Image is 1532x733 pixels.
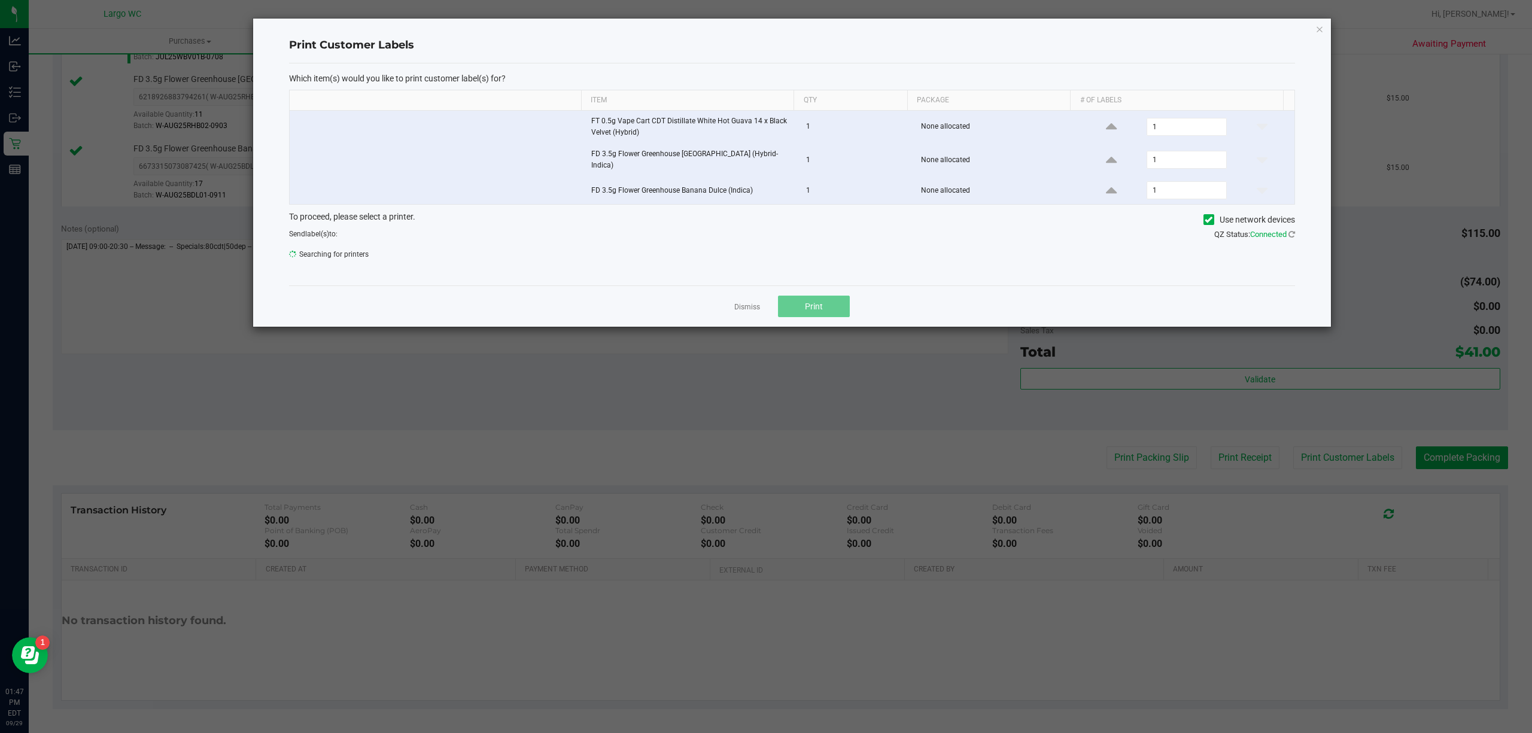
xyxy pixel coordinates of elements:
[584,111,800,144] td: FT 0.5g Vape Cart CDT Distillate White Hot Guava 14 x Black Velvet (Hybrid)
[35,635,50,650] iframe: Resource center unread badge
[581,90,794,111] th: Item
[914,144,1079,177] td: None allocated
[280,211,1304,229] div: To proceed, please select a printer.
[1214,230,1295,239] span: QZ Status:
[907,90,1071,111] th: Package
[1250,230,1287,239] span: Connected
[289,38,1295,53] h4: Print Customer Labels
[799,144,914,177] td: 1
[584,144,800,177] td: FD 3.5g Flower Greenhouse [GEOGRAPHIC_DATA] (Hybrid-Indica)
[12,637,48,673] iframe: Resource center
[584,177,800,204] td: FD 3.5g Flower Greenhouse Banana Dulce (Indica)
[914,177,1079,204] td: None allocated
[794,90,907,111] th: Qty
[799,111,914,144] td: 1
[1203,214,1295,226] label: Use network devices
[778,296,850,317] button: Print
[289,73,1295,84] p: Which item(s) would you like to print customer label(s) for?
[289,230,338,238] span: Send to:
[305,230,329,238] span: label(s)
[734,302,760,312] a: Dismiss
[799,177,914,204] td: 1
[914,111,1079,144] td: None allocated
[805,302,823,311] span: Print
[1070,90,1283,111] th: # of labels
[289,245,783,263] span: Searching for printers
